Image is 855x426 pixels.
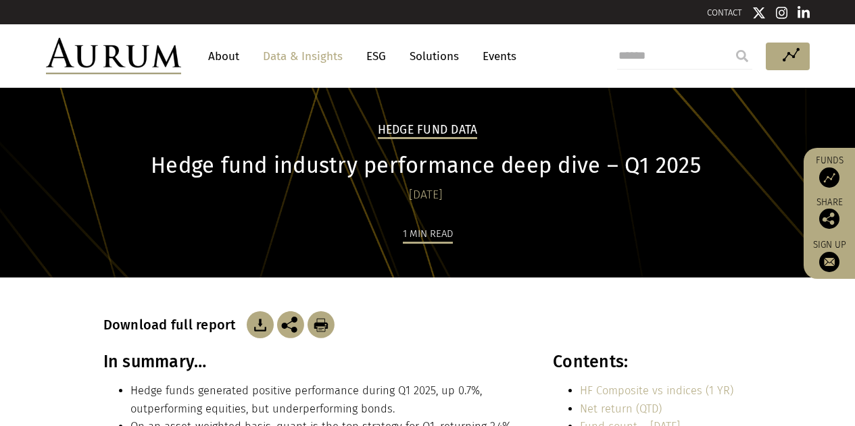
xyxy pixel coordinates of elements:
[819,209,839,229] img: Share this post
[403,225,453,244] div: 1 min read
[553,352,748,372] h3: Contents:
[798,6,810,20] img: Linkedin icon
[103,317,243,333] h3: Download full report
[103,186,749,205] div: [DATE]
[819,167,839,188] img: Access Funds
[103,352,524,372] h3: In summary…
[308,311,335,338] img: Download Article
[103,153,749,179] h1: Hedge fund industry performance deep dive – Q1 2025
[476,44,516,69] a: Events
[776,6,788,20] img: Instagram icon
[256,44,349,69] a: Data & Insights
[810,239,848,272] a: Sign up
[810,155,848,188] a: Funds
[277,311,304,338] img: Share this post
[46,38,181,74] img: Aurum
[247,311,274,338] img: Download Article
[810,198,848,229] div: Share
[378,123,478,139] h2: Hedge Fund Data
[752,6,766,20] img: Twitter icon
[580,384,733,397] a: HF Composite vs indices (1 YR)
[403,44,466,69] a: Solutions
[729,43,756,70] input: Submit
[130,382,524,418] li: Hedge funds generated positive performance during Q1 2025, up 0.7%, outperforming equities, but u...
[580,402,662,415] a: Net return (QTD)
[360,44,393,69] a: ESG
[819,252,839,272] img: Sign up to our newsletter
[201,44,246,69] a: About
[707,7,742,18] a: CONTACT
